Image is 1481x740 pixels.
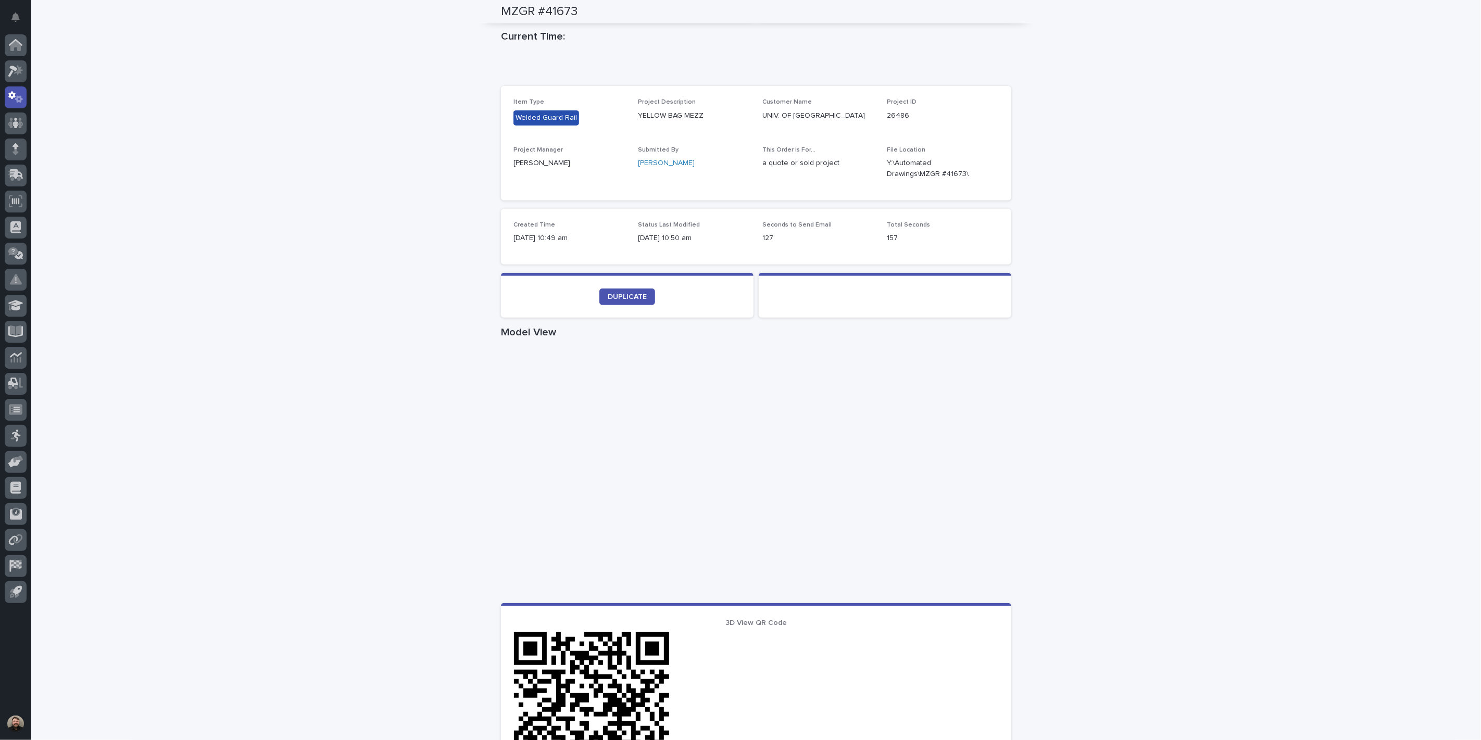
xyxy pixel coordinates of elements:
h1: Model View [501,326,1011,338]
p: a quote or sold project [762,158,874,169]
div: Notifications [13,12,27,29]
a: DUPLICATE [599,289,655,305]
span: Status Last Modified [638,222,700,228]
span: Created Time [513,222,555,228]
span: Project ID [887,99,917,105]
h2: MZGR #41673 [501,4,578,19]
span: This Order is For... [762,147,815,153]
h1: Current Time: [501,30,1011,43]
button: users-avatar [5,713,27,735]
span: Item Type [513,99,544,105]
div: Welded Guard Rail [513,110,579,126]
p: YELLOW BAG MEZZ [638,110,750,121]
p: [DATE] 10:49 am [513,233,625,244]
span: Project Description [638,99,696,105]
p: 157 [887,233,999,244]
: Y:\Automated Drawings\MZGR #41673\ [887,158,974,180]
span: Seconds to Send Email [762,222,832,228]
span: File Location [887,147,925,153]
span: Total Seconds [887,222,930,228]
p: 127 [762,233,874,244]
iframe: Model View [501,343,1011,603]
p: [PERSON_NAME] [513,158,625,169]
iframe: Current Time: [501,47,1011,86]
a: [PERSON_NAME] [638,158,695,169]
span: 3D View QR Code [725,619,787,626]
p: 26486 [887,110,999,121]
span: DUPLICATE [608,293,647,300]
span: Customer Name [762,99,812,105]
button: Notifications [5,6,27,28]
span: Submitted By [638,147,679,153]
span: Project Manager [513,147,563,153]
p: UNIV. OF [GEOGRAPHIC_DATA] [762,110,874,121]
p: [DATE] 10:50 am [638,233,750,244]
